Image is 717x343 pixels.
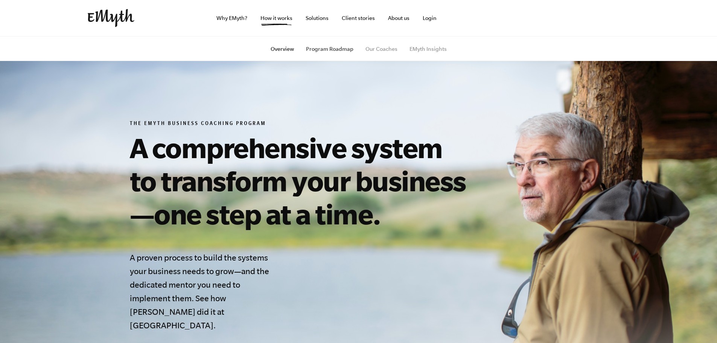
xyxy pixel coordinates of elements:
a: Program Roadmap [306,46,353,52]
img: EMyth [88,9,134,27]
h6: The EMyth Business Coaching Program [130,120,473,128]
h1: A comprehensive system to transform your business—one step at a time. [130,131,473,230]
iframe: Chat Widget [679,307,717,343]
a: EMyth Insights [409,46,447,52]
iframe: Embedded CTA [551,10,630,26]
a: Our Coaches [365,46,397,52]
h4: A proven process to build the systems your business needs to grow—and the dedicated mentor you ne... [130,251,274,332]
a: Overview [271,46,294,52]
iframe: Embedded CTA [468,10,547,26]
